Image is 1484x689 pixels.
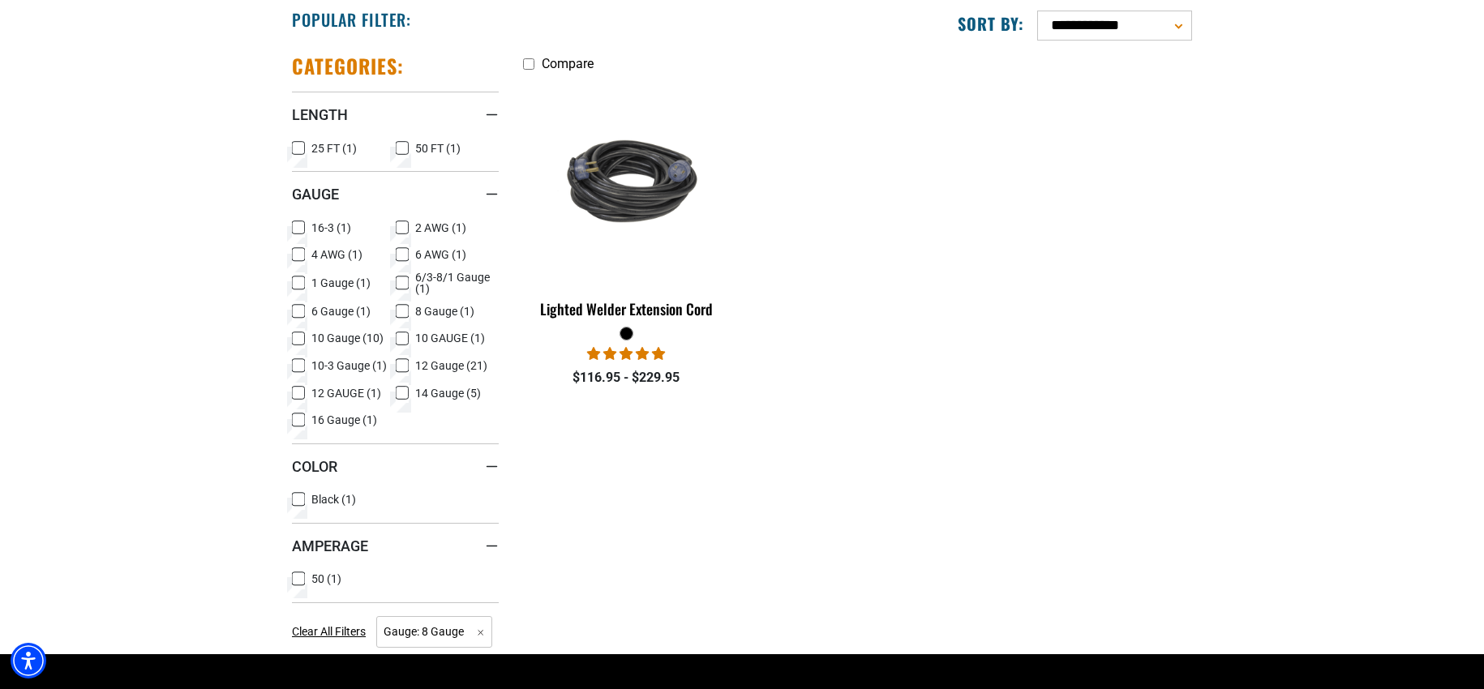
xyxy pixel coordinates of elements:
span: 16-3 (1) [311,222,351,233]
a: black Lighted Welder Extension Cord [523,79,730,326]
span: 10 Gauge (10) [311,332,384,344]
span: Compare [542,56,594,71]
span: Length [292,105,348,124]
span: 6/3-8/1 Gauge (1) [415,272,493,294]
summary: Color [292,443,499,489]
span: 50 FT (1) [415,143,461,154]
span: 12 GAUGE (1) [311,387,381,399]
a: Clear All Filters [292,623,372,640]
summary: Length [292,92,499,137]
h2: Popular Filter: [292,9,411,30]
span: 2 AWG (1) [415,222,466,233]
label: Sort by: [958,13,1024,34]
summary: Gauge [292,171,499,216]
span: 4 AWG (1) [311,249,362,260]
span: 5.00 stars [587,346,665,362]
span: 50 (1) [311,573,341,584]
span: 16 Gauge (1) [311,414,377,426]
span: 1 Gauge (1) [311,277,371,289]
span: 25 FT (1) [311,143,357,154]
span: 12 Gauge (21) [415,360,487,371]
span: Color [292,457,337,476]
a: Gauge: 8 Gauge [376,623,492,639]
img: black [525,118,729,243]
span: 6 Gauge (1) [311,306,371,317]
span: 14 Gauge (5) [415,387,481,399]
div: Lighted Welder Extension Cord [523,302,730,316]
div: $116.95 - $229.95 [523,368,730,387]
summary: Amperage [292,523,499,568]
span: Gauge [292,185,339,203]
span: Gauge: 8 Gauge [376,616,492,648]
div: Accessibility Menu [11,643,46,678]
span: 10 GAUGE (1) [415,332,485,344]
span: Clear All Filters [292,625,366,638]
h2: Categories: [292,53,404,79]
span: Black (1) [311,494,356,505]
span: 10-3 Gauge (1) [311,360,387,371]
span: Amperage [292,537,368,555]
span: 6 AWG (1) [415,249,466,260]
span: 8 Gauge (1) [415,306,474,317]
